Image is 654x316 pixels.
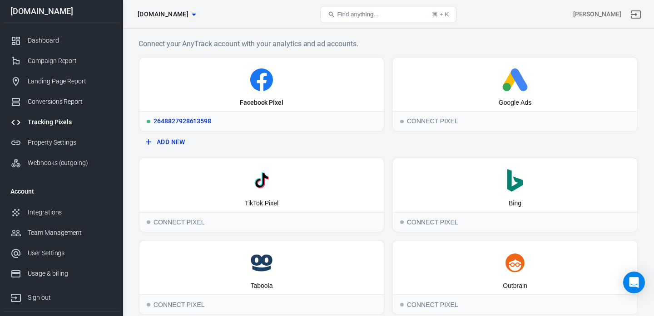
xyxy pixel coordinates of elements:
[3,243,119,263] a: User Settings
[28,36,112,45] div: Dashboard
[3,71,119,92] a: Landing Page Report
[25,53,32,60] img: tab_domain_overview_orange.svg
[400,220,404,224] span: Connect Pixel
[509,199,521,208] div: Bing
[3,153,119,173] a: Webhooks (outgoing)
[3,132,119,153] a: Property Settings
[392,240,638,315] button: OutbrainConnect PixelConnect Pixel
[28,138,112,147] div: Property Settings
[28,158,112,168] div: Webhooks (outgoing)
[393,294,637,314] div: Connect Pixel
[28,269,112,278] div: Usage & billing
[240,98,283,107] div: Facebook Pixel
[573,10,621,19] div: Account id: RgmCiDus
[139,111,384,131] div: 2648827928613598
[499,98,531,107] div: Google Ads
[393,111,637,131] div: Connect Pixel
[3,112,119,132] a: Tracking Pixels
[15,15,22,22] img: logo_orange.svg
[147,303,150,306] span: Connect Pixel
[139,240,385,315] button: TaboolaConnect PixelConnect Pixel
[28,77,112,86] div: Landing Page Report
[432,11,449,18] div: ⌘ + K
[100,53,153,59] div: Keywords by Traffic
[400,303,404,306] span: Connect Pixel
[15,24,22,31] img: website_grey.svg
[3,180,119,202] li: Account
[24,24,100,31] div: Domain: [DOMAIN_NAME]
[134,6,199,23] button: [DOMAIN_NAME]
[147,220,150,224] span: Connect Pixel
[3,92,119,112] a: Conversions Report
[625,4,647,25] a: Sign out
[28,248,112,258] div: User Settings
[25,15,45,22] div: v 4.0.25
[250,282,272,291] div: Taboola
[3,223,119,243] a: Team Management
[3,30,119,51] a: Dashboard
[28,56,112,66] div: Campaign Report
[139,157,385,233] button: TikTok PixelConnect PixelConnect Pixel
[28,97,112,107] div: Conversions Report
[623,272,645,293] div: Open Intercom Messenger
[138,9,188,20] span: thrivecart.com
[3,51,119,71] a: Campaign Report
[337,11,378,18] span: Find anything...
[3,284,119,308] a: Sign out
[392,57,638,132] button: Google AdsConnect PixelConnect Pixel
[139,38,638,49] h6: Connect your AnyTrack account with your analytics and ad accounts.
[3,263,119,284] a: Usage & billing
[400,120,404,123] span: Connect Pixel
[503,282,527,291] div: Outbrain
[393,212,637,232] div: Connect Pixel
[35,53,81,59] div: Domain Overview
[28,208,112,217] div: Integrations
[90,53,98,60] img: tab_keywords_by_traffic_grey.svg
[28,228,112,238] div: Team Management
[28,293,112,302] div: Sign out
[320,7,456,22] button: Find anything...⌘ + K
[245,199,278,208] div: TikTok Pixel
[142,134,381,151] button: Add New
[392,157,638,233] button: BingConnect PixelConnect Pixel
[139,57,385,132] a: Facebook PixelRunning2648827928613598
[139,294,384,314] div: Connect Pixel
[3,202,119,223] a: Integrations
[139,212,384,232] div: Connect Pixel
[28,117,112,127] div: Tracking Pixels
[147,120,150,123] span: Running
[3,7,119,15] div: [DOMAIN_NAME]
